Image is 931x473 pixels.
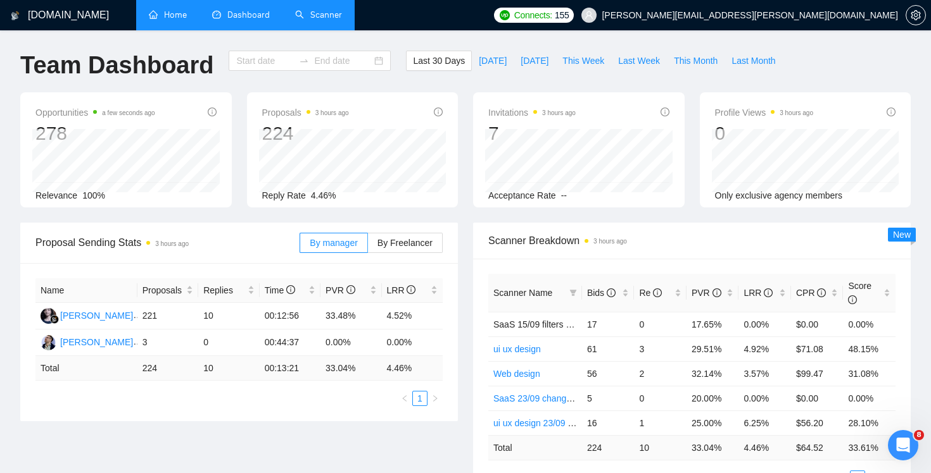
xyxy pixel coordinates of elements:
[488,233,896,249] span: Scanner Breakdown
[567,283,579,302] span: filter
[493,393,598,403] a: SaaS 23/09 changed hook
[20,51,213,80] h1: Team Dashboard
[493,418,713,428] a: ui ux design 23/09 cover letter changed & cases revised
[149,9,187,20] a: homeHome
[667,51,725,71] button: This Month
[35,105,155,120] span: Opportunities
[687,435,739,460] td: 33.04 %
[634,312,687,336] td: 0
[906,10,926,20] a: setting
[817,288,826,297] span: info-circle
[521,54,548,68] span: [DATE]
[315,109,349,116] time: 3 hours ago
[687,312,739,336] td: 17.65%
[198,278,259,303] th: Replies
[687,386,739,410] td: 20.00%
[60,309,133,322] div: [PERSON_NAME]
[843,410,896,435] td: 28.10%
[488,121,576,145] div: 7
[634,410,687,435] td: 1
[260,303,320,329] td: 00:12:56
[142,283,184,297] span: Proposals
[397,391,412,406] button: left
[427,391,443,406] button: right
[500,10,510,20] img: upwork-logo.png
[137,278,198,303] th: Proposals
[692,288,721,298] span: PVR
[738,312,791,336] td: 0.00%
[299,56,309,66] span: swap-right
[35,121,155,145] div: 278
[311,190,336,200] span: 4.46%
[791,435,844,460] td: $ 64.52
[262,121,349,145] div: 224
[493,288,552,298] span: Scanner Name
[137,329,198,356] td: 3
[35,278,137,303] th: Name
[35,190,77,200] span: Relevance
[712,288,721,297] span: info-circle
[479,54,507,68] span: [DATE]
[780,109,813,116] time: 3 hours ago
[561,190,567,200] span: --
[382,329,443,356] td: 0.00%
[314,54,372,68] input: End date
[582,410,635,435] td: 16
[791,386,844,410] td: $0.00
[738,386,791,410] td: 0.00%
[738,435,791,460] td: 4.46 %
[377,238,433,248] span: By Freelancer
[346,285,355,294] span: info-circle
[582,386,635,410] td: 5
[639,288,662,298] span: Re
[618,54,660,68] span: Last Week
[715,190,843,200] span: Only exclusive agency members
[738,410,791,435] td: 6.25%
[653,288,662,297] span: info-circle
[286,285,295,294] span: info-circle
[198,303,259,329] td: 10
[914,430,924,440] span: 8
[406,51,472,71] button: Last 30 Days
[848,295,857,304] span: info-circle
[791,361,844,386] td: $99.47
[843,386,896,410] td: 0.00%
[413,54,465,68] span: Last 30 Days
[262,105,349,120] span: Proposals
[888,430,918,460] iframe: Intercom live chat
[611,51,667,71] button: Last Week
[262,190,306,200] span: Reply Rate
[299,56,309,66] span: to
[493,369,540,379] a: Web design
[387,285,416,295] span: LRR
[843,435,896,460] td: 33.61 %
[562,54,604,68] span: This Week
[198,356,259,381] td: 10
[634,435,687,460] td: 10
[843,336,896,361] td: 48.15%
[593,238,627,245] time: 3 hours ago
[407,285,415,294] span: info-circle
[738,336,791,361] td: 4.92%
[137,303,198,329] td: 221
[674,54,718,68] span: This Month
[431,395,439,402] span: right
[585,11,593,20] span: user
[320,329,381,356] td: 0.00%
[634,361,687,386] td: 2
[397,391,412,406] li: Previous Page
[843,312,896,336] td: 0.00%
[41,308,56,324] img: RS
[310,238,357,248] span: By manager
[607,288,616,297] span: info-circle
[764,288,773,297] span: info-circle
[137,356,198,381] td: 224
[893,230,911,240] span: New
[488,105,576,120] span: Invitations
[203,283,244,297] span: Replies
[582,435,635,460] td: 224
[715,105,814,120] span: Profile Views
[488,435,582,460] td: Total
[35,356,137,381] td: Total
[791,312,844,336] td: $0.00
